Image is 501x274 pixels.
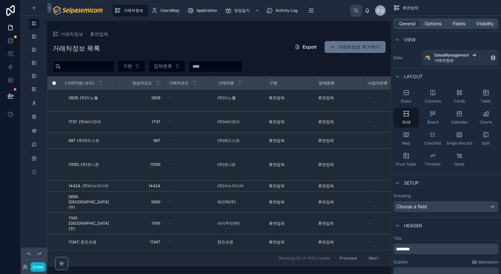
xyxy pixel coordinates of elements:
[69,240,96,245] span: 11347. 한진조명
[393,260,408,265] label: Subtitle
[318,199,334,205] span: 휴면업체
[264,5,302,16] a: Activity Log
[52,44,100,53] h1: 거래처정보 목록
[168,199,210,205] a: --
[160,8,179,13] span: UsersMap
[376,8,384,13] span: 춘김
[269,138,285,143] span: 휴면업체
[367,119,371,125] span: --
[454,99,465,104] span: Cards
[69,138,111,143] a: 687. (주)래드스핀
[168,95,210,101] a: --
[434,53,469,58] span: SalesManagement
[447,87,472,106] button: Cards
[269,138,310,143] a: 휴면업체
[168,240,172,245] span: --
[119,240,160,245] a: 11347
[217,199,236,205] span: 메인텍(주)
[318,183,359,189] a: 휴면업체
[270,80,277,86] span: 구분
[119,199,160,205] a: 5656
[119,95,160,101] span: 2828
[368,80,388,86] span: 사업자번호
[473,108,498,127] button: Charts
[399,20,415,27] span: General
[217,240,261,245] a: 한진조명
[275,8,297,13] span: Activity Log
[69,119,101,125] span: 1737. (주)씨티전자
[269,162,310,167] a: 휴면업체
[149,5,184,16] a: UsersMap
[168,138,210,143] a: --
[269,240,285,245] span: 휴면업체
[185,5,222,16] a: Application
[168,119,210,125] a: --
[318,138,359,143] a: 휴면업체
[119,183,160,189] a: 14424
[367,95,409,101] a: --
[168,138,172,143] span: --
[424,141,441,146] span: Checklist
[217,119,261,125] a: (주)씨티전자
[318,119,334,125] span: 휴면업체
[393,236,498,241] label: Title
[476,20,494,27] span: Visibility
[123,63,132,69] span: 구분
[69,183,111,189] a: 14424. (주)이누미디어
[69,216,111,231] a: 7061. [GEOGRAPHIC_DATA](주)
[269,95,285,101] span: 휴면업체
[90,31,108,37] span: 휴면업체
[427,120,438,125] span: Board
[367,138,409,143] a: --
[425,162,441,167] span: Timeline
[480,120,492,125] span: Charts
[420,150,445,170] button: Timeline
[223,5,263,16] a: 영업일지
[367,221,371,226] span: --
[367,240,409,245] a: --
[422,50,498,66] a: SalesManagement거래처정보
[404,73,423,80] span: Layout
[393,108,419,127] button: Grid
[318,240,359,245] a: 휴면업체
[454,162,464,167] span: Gantt
[168,221,172,226] span: --
[269,221,310,226] a: 휴면업체
[367,183,371,189] span: --
[364,253,383,263] button: Next
[69,162,111,167] a: 11593. (주)유니온
[52,31,83,37] a: 거래처정보
[168,240,210,245] a: --
[269,183,310,189] a: 휴면업체
[318,183,334,189] span: 휴면업체
[169,80,189,86] span: 거래처코드
[318,162,334,167] span: 휴면업체
[132,80,152,86] span: 영업처코드
[453,20,465,27] span: Fields
[124,8,143,13] span: 거래처정보
[393,55,420,60] label: Data
[403,5,418,11] span: 휴면업체
[404,222,422,229] span: Header
[318,221,359,226] a: 휴면업체
[217,240,233,245] span: 한진조명
[393,201,498,212] button: Choose a field
[420,129,445,148] button: Checklist
[168,183,210,189] a: --
[119,162,160,167] span: 11593
[69,119,111,125] a: 1737. (주)씨티전자
[367,95,371,101] span: --
[217,138,240,143] span: (주)래드스핀
[69,240,111,245] a: 11347. 한진조명
[401,99,411,104] span: Rows
[168,183,172,189] span: --
[269,119,310,125] a: 휴면업체
[425,99,441,104] span: Columns
[30,262,45,272] button: Done
[318,240,334,245] span: 휴면업체
[367,183,409,189] a: --
[393,150,419,170] button: Pivot Table
[69,95,98,101] span: 2828. (주)이노웰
